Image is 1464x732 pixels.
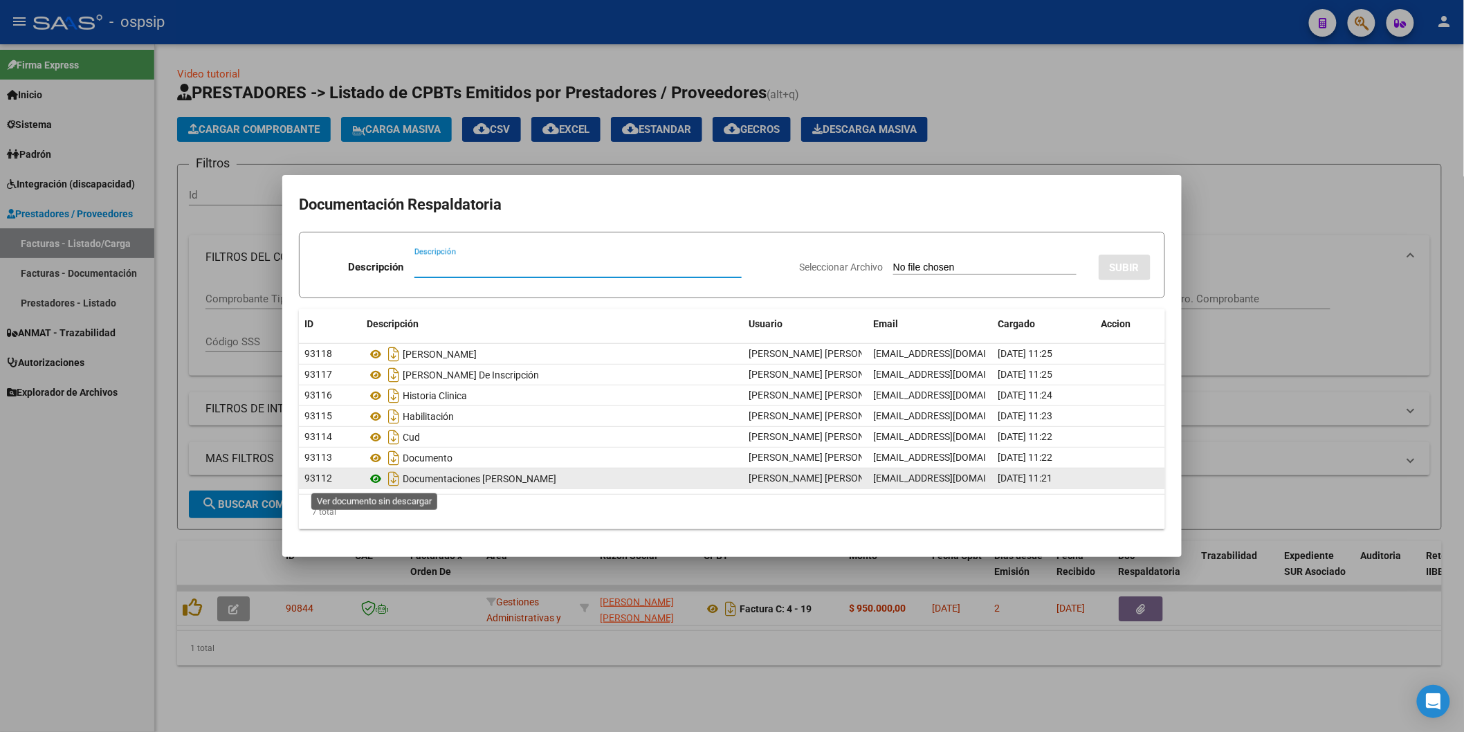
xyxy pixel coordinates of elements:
[385,343,403,365] i: Descargar documento
[367,364,738,386] div: [PERSON_NAME] De Inscripción
[743,309,868,339] datatable-header-cell: Usuario
[873,369,1027,380] span: [EMAIL_ADDRESS][DOMAIN_NAME]
[304,390,332,401] span: 93116
[367,405,738,428] div: Habilitación
[749,390,906,401] span: [PERSON_NAME] [PERSON_NAME] .
[749,410,906,421] span: [PERSON_NAME] [PERSON_NAME] .
[304,473,332,484] span: 93112
[367,343,738,365] div: [PERSON_NAME]
[998,452,1052,463] span: [DATE] 11:22
[873,431,1027,442] span: [EMAIL_ADDRESS][DOMAIN_NAME]
[1096,309,1165,339] datatable-header-cell: Accion
[299,192,1165,218] h2: Documentación Respaldatoria
[385,405,403,428] i: Descargar documento
[749,473,906,484] span: [PERSON_NAME] [PERSON_NAME] .
[873,390,1027,401] span: [EMAIL_ADDRESS][DOMAIN_NAME]
[299,495,1165,529] div: 7 total
[998,473,1052,484] span: [DATE] 11:21
[992,309,1096,339] datatable-header-cell: Cargado
[1110,262,1140,274] span: SUBIR
[304,452,332,463] span: 93113
[998,431,1052,442] span: [DATE] 11:22
[1101,318,1131,329] span: Accion
[367,426,738,448] div: Cud
[304,410,332,421] span: 93115
[998,318,1035,329] span: Cargado
[385,426,403,448] i: Descargar documento
[367,318,419,329] span: Descripción
[749,318,783,329] span: Usuario
[749,431,906,442] span: [PERSON_NAME] [PERSON_NAME] .
[998,410,1052,421] span: [DATE] 11:23
[873,410,1027,421] span: [EMAIL_ADDRESS][DOMAIN_NAME]
[367,447,738,469] div: Documento
[385,447,403,469] i: Descargar documento
[361,309,743,339] datatable-header-cell: Descripción
[998,369,1052,380] span: [DATE] 11:25
[799,262,883,273] span: Seleccionar Archivo
[299,309,361,339] datatable-header-cell: ID
[304,369,332,380] span: 93117
[385,468,403,490] i: Descargar documento
[868,309,992,339] datatable-header-cell: Email
[749,452,906,463] span: [PERSON_NAME] [PERSON_NAME] .
[385,385,403,407] i: Descargar documento
[1099,255,1151,280] button: SUBIR
[348,259,403,275] p: Descripción
[873,452,1027,463] span: [EMAIL_ADDRESS][DOMAIN_NAME]
[367,468,738,490] div: Documentaciones [PERSON_NAME]
[304,431,332,442] span: 93114
[1417,685,1450,718] div: Open Intercom Messenger
[749,348,906,359] span: [PERSON_NAME] [PERSON_NAME] .
[998,348,1052,359] span: [DATE] 11:25
[304,348,332,359] span: 93118
[998,390,1052,401] span: [DATE] 11:24
[873,473,1027,484] span: [EMAIL_ADDRESS][DOMAIN_NAME]
[749,369,906,380] span: [PERSON_NAME] [PERSON_NAME] .
[873,318,898,329] span: Email
[367,385,738,407] div: Historia Clinica
[304,318,313,329] span: ID
[385,364,403,386] i: Descargar documento
[873,348,1027,359] span: [EMAIL_ADDRESS][DOMAIN_NAME]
